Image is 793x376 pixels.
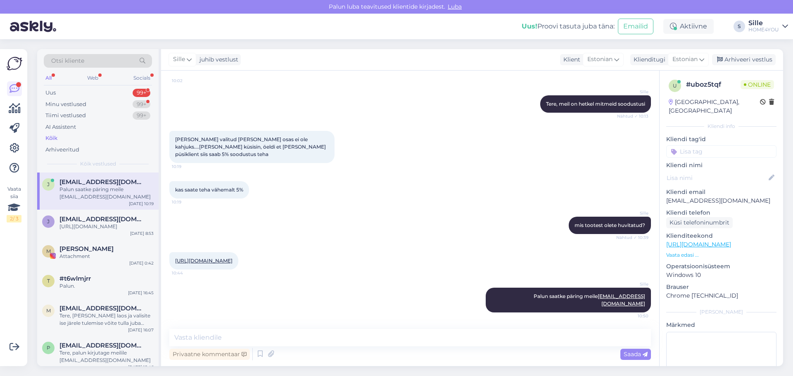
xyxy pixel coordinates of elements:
span: [PERSON_NAME] valitud [PERSON_NAME] osas ei ole kahjuks....[PERSON_NAME] küsisin, öeldi et [PERSO... [175,136,327,157]
p: Vaata edasi ... [666,251,776,259]
span: Saada [624,350,648,358]
div: [DATE] 0:42 [129,260,154,266]
img: Askly Logo [7,56,22,71]
span: mironovska2@inbox.lv [59,305,145,312]
span: Mari Klst [59,245,114,253]
span: j [47,218,50,225]
div: Kõik [45,134,57,142]
div: S [734,21,745,32]
span: j [47,181,50,187]
p: Kliendi telefon [666,208,776,217]
div: [DATE] 16:07 [128,327,154,333]
div: 99+ [133,89,150,97]
span: kas saate teha vähemalt 5% [175,187,243,193]
span: Estonian [672,55,698,64]
span: piret@kalevspa.ee [59,342,145,349]
div: Attachment [59,253,154,260]
span: Luba [445,3,464,10]
div: [DATE] 15:46 [128,364,154,370]
a: [EMAIL_ADDRESS][DOMAIN_NAME] [598,293,645,307]
div: 2 / 3 [7,215,21,222]
b: Uus! [522,22,537,30]
p: Brauser [666,283,776,291]
span: Tere, meil on hetkel mitmeid soodustusi [546,101,645,107]
div: Klient [560,55,580,64]
a: SilleHOME4YOU [748,20,788,33]
span: mis tootest olete huvitatud? [575,222,645,228]
div: Minu vestlused [45,100,86,109]
p: Operatsioonisüsteem [666,262,776,271]
span: Online [741,80,774,89]
div: Sille [748,20,779,26]
div: Palun. [59,282,154,290]
div: Socials [132,73,152,83]
span: 10:50 [617,313,648,319]
div: # uboz5tqf [686,80,741,90]
span: Otsi kliente [51,57,84,65]
span: Sille [617,89,648,95]
span: 10:19 [172,163,203,170]
div: Privaatne kommentaar [169,349,250,360]
div: [URL][DOMAIN_NAME] [59,223,154,230]
div: [DATE] 8:53 [130,230,154,236]
input: Lisa nimi [667,173,767,182]
div: Arhiveeri vestlus [712,54,776,65]
a: [URL][DOMAIN_NAME] [175,258,233,264]
div: Tere, [PERSON_NAME] laos ja valisite ise järele tulemise võite tulla juba homme järgi. [59,312,154,327]
p: Chrome [TECHNICAL_ID] [666,291,776,300]
div: All [44,73,53,83]
div: juhib vestlust [196,55,238,64]
span: #t6wlmjrr [59,275,91,282]
div: [PERSON_NAME] [666,308,776,316]
p: Kliendi email [666,188,776,196]
span: juljasmir@yandex.ru [59,178,145,186]
span: Nähtud ✓ 10:39 [616,234,648,241]
div: 99+ [133,111,150,120]
p: Klienditeekond [666,232,776,240]
div: Tere, palun kirjutage meilile [EMAIL_ADDRESS][DOMAIN_NAME] [59,349,154,364]
span: M [46,248,51,254]
span: Kõik vestlused [80,160,116,168]
span: Nähtud ✓ 10:13 [617,113,648,119]
div: Aktiivne [663,19,714,34]
div: Klienditugi [630,55,665,64]
a: [URL][DOMAIN_NAME] [666,241,731,248]
p: Kliendi nimi [666,161,776,170]
button: Emailid [618,19,653,34]
p: Windows 10 [666,271,776,279]
div: Tiimi vestlused [45,111,86,120]
div: [DATE] 10:19 [129,201,154,207]
div: HOME4YOU [748,26,779,33]
div: Proovi tasuta juba täna: [522,21,615,31]
div: Kliendi info [666,123,776,130]
span: Sille [617,281,648,287]
span: 10:19 [172,199,203,205]
input: Lisa tag [666,145,776,158]
div: [DATE] 16:45 [128,290,154,296]
span: Palun saatke päring meile [534,293,645,307]
span: Sille [173,55,185,64]
div: [GEOGRAPHIC_DATA], [GEOGRAPHIC_DATA] [669,98,760,115]
div: Küsi telefoninumbrit [666,217,733,228]
div: Arhiveeritud [45,146,79,154]
span: p [47,345,50,351]
div: AI Assistent [45,123,76,131]
p: [EMAIL_ADDRESS][DOMAIN_NAME] [666,196,776,205]
span: m [46,307,51,314]
div: 99+ [133,100,150,109]
div: Uus [45,89,56,97]
span: Estonian [587,55,613,64]
p: Kliendi tag'id [666,135,776,144]
span: 10:44 [172,270,203,276]
span: Sille [617,210,648,216]
span: t [47,278,50,284]
p: Märkmed [666,321,776,329]
span: u [673,83,677,89]
span: juljasmir@yandex.ru [59,215,145,223]
span: 10:02 [172,78,203,84]
div: Vaata siia [7,185,21,222]
div: Web [85,73,100,83]
div: Palun saatke päring meile [EMAIL_ADDRESS][DOMAIN_NAME] [59,186,154,201]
